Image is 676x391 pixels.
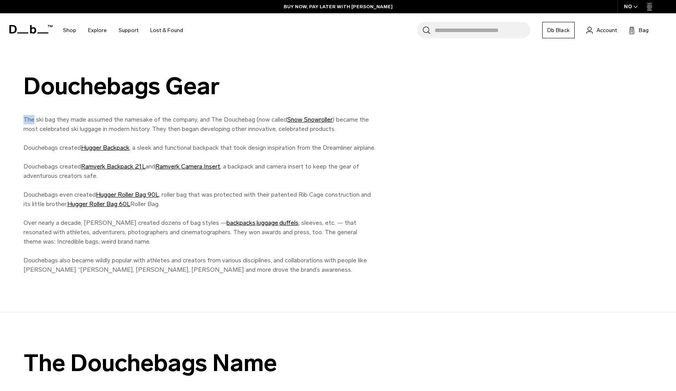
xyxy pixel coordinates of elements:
[155,163,220,170] a: Ramverk Camera Insert
[227,219,255,226] a: backpacks
[23,115,376,274] p: The ski bag they made assumed the namesake of the company, and The Douchebag (now called ) became...
[279,219,298,226] a: duffels
[88,16,107,44] a: Explore
[284,3,393,10] a: BUY NOW, PAY LATER WITH [PERSON_NAME]
[96,191,159,198] a: Hugger Roller Bag 90L
[287,116,333,123] a: Snow Snowroller
[257,219,278,226] a: luggage
[57,13,189,47] nav: Main Navigation
[629,25,649,35] button: Bag
[586,25,617,35] a: Account
[119,16,138,44] a: Support
[23,350,376,376] div: The Douchebags Name
[23,73,376,99] div: Douchebags Gear
[67,200,130,208] a: Hugger Roller Bag 60L
[81,144,129,151] a: Hugger Backpack
[63,16,76,44] a: Shop
[597,26,617,34] span: Account
[81,163,146,170] a: Ramverk Backpack 21L
[639,26,649,34] span: Bag
[542,22,575,38] a: Db Black
[150,16,183,44] a: Lost & Found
